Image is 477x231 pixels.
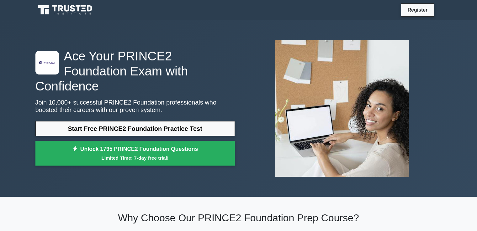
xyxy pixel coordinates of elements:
a: Register [404,6,431,14]
a: Start Free PRINCE2 Foundation Practice Test [35,121,235,136]
small: Limited Time: 7-day free trial! [43,154,227,162]
a: Unlock 1795 PRINCE2 Foundation QuestionsLimited Time: 7-day free trial! [35,141,235,166]
h2: Why Choose Our PRINCE2 Foundation Prep Course? [35,212,442,224]
p: Join 10,000+ successful PRINCE2 Foundation professionals who boosted their careers with our prove... [35,99,235,114]
h1: Ace Your PRINCE2 Foundation Exam with Confidence [35,49,235,94]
